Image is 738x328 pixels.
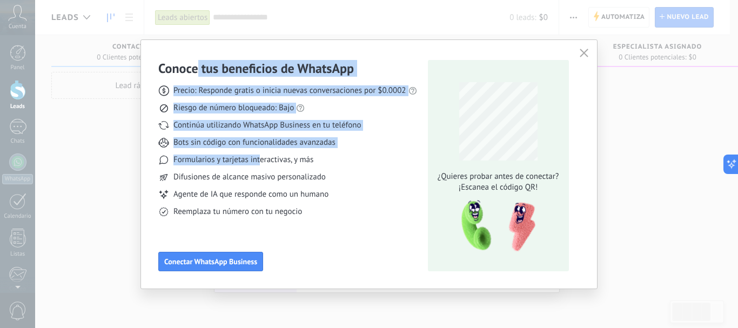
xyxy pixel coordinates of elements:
[173,189,328,200] span: Agente de IA que responde como un humano
[452,197,538,255] img: qr-pic-1x.png
[173,137,336,148] span: Bots sin código con funcionalidades avanzadas
[173,85,406,96] span: Precio: Responde gratis o inicia nuevas conversaciones por $0.0002
[164,258,257,265] span: Conectar WhatsApp Business
[434,182,562,193] span: ¡Escanea el código QR!
[158,60,354,77] h3: Conoce tus beneficios de WhatsApp
[173,172,326,183] span: Difusiones de alcance masivo personalizado
[434,171,562,182] span: ¿Quieres probar antes de conectar?
[173,120,361,131] span: Continúa utilizando WhatsApp Business en tu teléfono
[158,252,263,271] button: Conectar WhatsApp Business
[173,103,294,113] span: Riesgo de número bloqueado: Bajo
[173,206,302,217] span: Reemplaza tu número con tu negocio
[173,155,313,165] span: Formularios y tarjetas interactivas, y más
